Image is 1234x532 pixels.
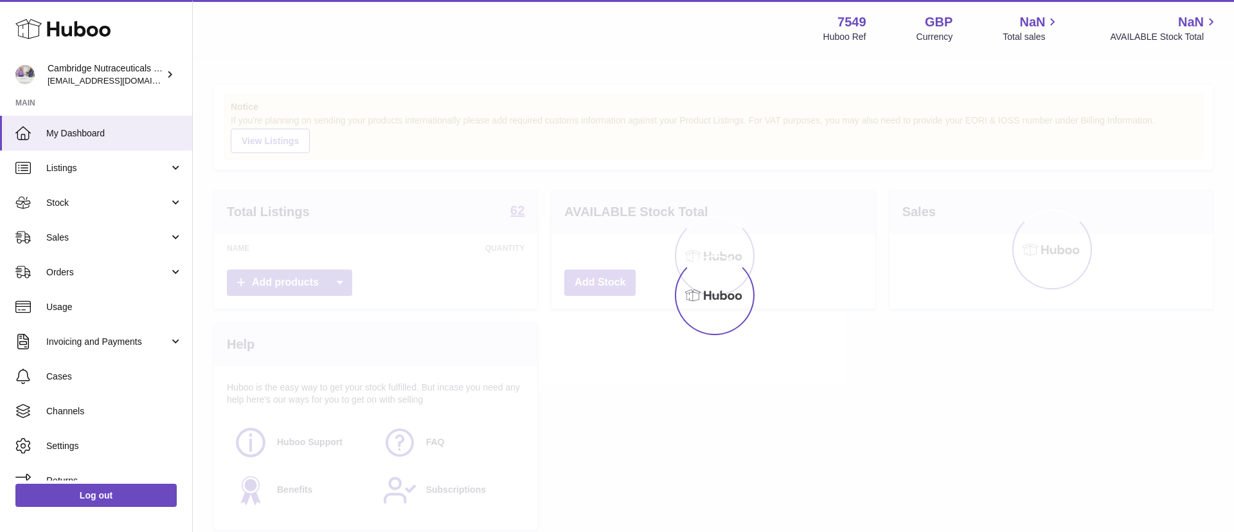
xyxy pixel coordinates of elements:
[1178,14,1204,31] span: NaN
[917,31,953,43] div: Currency
[46,301,183,313] span: Usage
[46,266,169,279] span: Orders
[1110,31,1219,43] span: AVAILABLE Stock Total
[1003,31,1060,43] span: Total sales
[46,475,183,487] span: Returns
[46,440,183,452] span: Settings
[46,371,183,383] span: Cases
[15,65,35,84] img: internalAdmin-7549@internal.huboo.com
[46,336,169,348] span: Invoicing and Payments
[46,405,183,417] span: Channels
[1019,14,1045,31] span: NaN
[1110,14,1219,43] a: NaN AVAILABLE Stock Total
[48,75,189,86] span: [EMAIL_ADDRESS][DOMAIN_NAME]
[837,14,866,31] strong: 7549
[925,14,952,31] strong: GBP
[46,127,183,140] span: My Dashboard
[823,31,866,43] div: Huboo Ref
[15,484,177,507] a: Log out
[46,162,169,174] span: Listings
[48,62,163,87] div: Cambridge Nutraceuticals Ltd
[46,232,169,244] span: Sales
[46,197,169,209] span: Stock
[1003,14,1060,43] a: NaN Total sales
